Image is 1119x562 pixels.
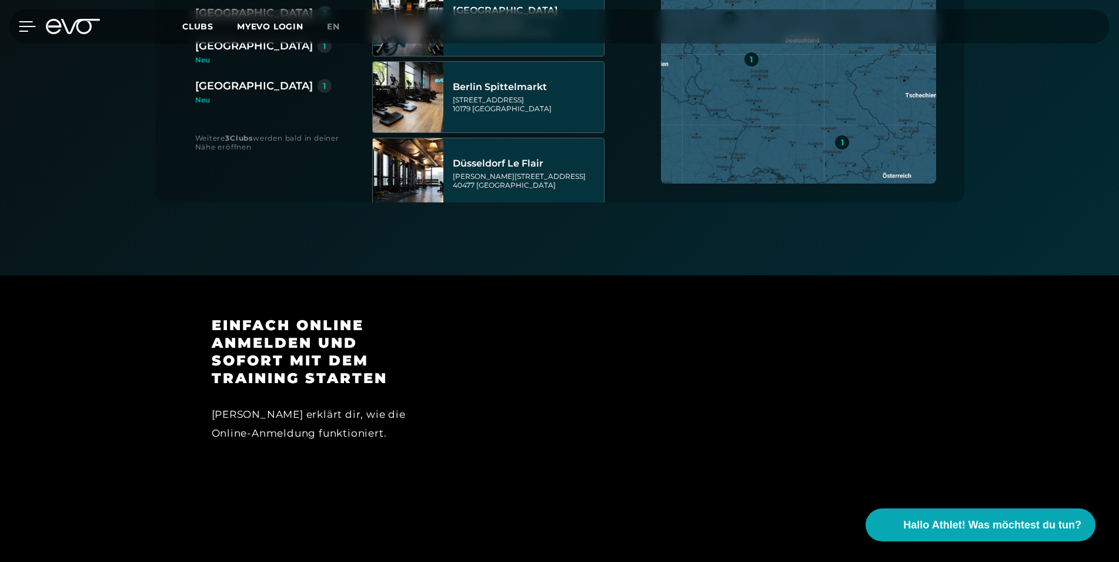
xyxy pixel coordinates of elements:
a: en [327,20,354,34]
span: Clubs [182,21,213,32]
div: [PERSON_NAME][STREET_ADDRESS] 40477 [GEOGRAPHIC_DATA] [453,172,600,189]
img: Berlin Spittelmarkt [373,62,443,132]
span: Hallo Athlet! Was möchtest du tun? [903,517,1081,533]
h3: Einfach online anmelden und sofort mit dem Training starten [212,317,422,387]
div: [PERSON_NAME] erklärt dir, wie die Online-Anmeldung funktioniert. [212,405,422,443]
div: Düsseldorf Le Flair [453,158,600,169]
div: [GEOGRAPHIC_DATA] [195,78,313,94]
div: 1 [750,55,753,64]
a: Clubs [182,21,237,32]
div: Neu [195,97,332,104]
div: [STREET_ADDRESS] 10179 [GEOGRAPHIC_DATA] [453,95,600,113]
div: Weitere werden bald in deiner Nähe eröffnen [195,134,349,151]
div: 1 [323,82,326,90]
a: MYEVO LOGIN [237,21,303,32]
strong: Clubs [230,134,253,142]
img: Düsseldorf Le Flair [373,138,443,209]
strong: 3 [225,134,230,142]
button: Hallo Athlet! Was möchtest du tun? [866,508,1095,541]
div: 1 [841,138,844,147]
div: Berlin Spittelmarkt [453,81,600,93]
div: Neu [195,56,341,64]
span: en [327,21,340,32]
